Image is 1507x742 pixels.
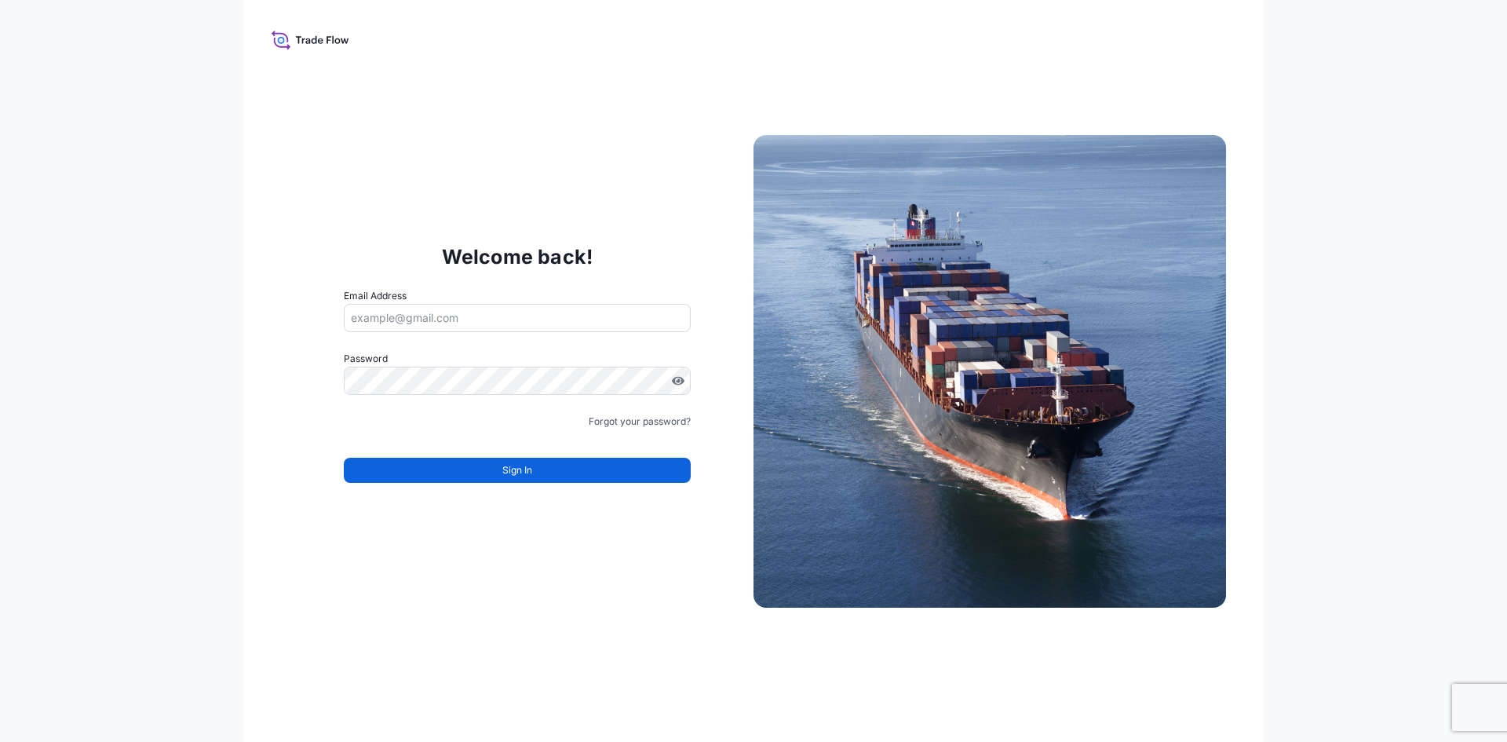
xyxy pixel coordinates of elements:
label: Email Address [344,288,407,304]
p: Welcome back! [442,244,593,269]
input: example@gmail.com [344,304,691,332]
a: Forgot your password? [589,414,691,429]
label: Password [344,351,691,367]
span: Sign In [502,462,532,478]
button: Sign In [344,458,691,483]
button: Show password [672,375,684,387]
img: Ship illustration [753,135,1226,608]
